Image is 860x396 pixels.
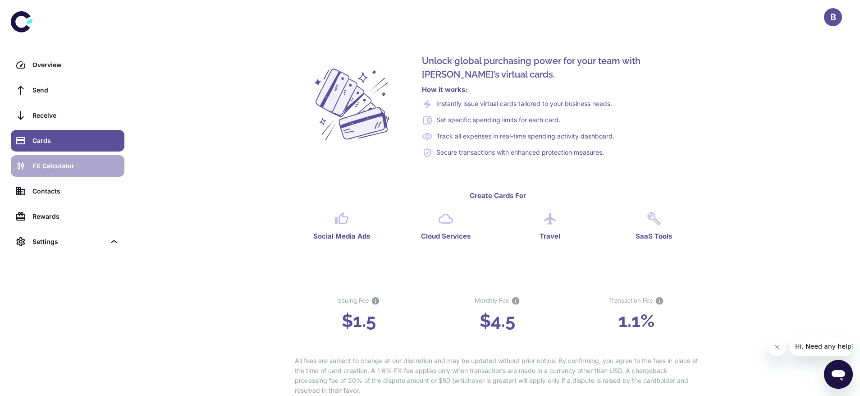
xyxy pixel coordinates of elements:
[434,307,562,334] h3: $4.5
[11,54,124,76] a: Overview
[422,85,692,95] h6: How it works :
[337,296,369,305] span: Issuing Fee
[313,231,370,242] h6: Social Media Ads
[11,79,124,101] a: Send
[436,99,612,110] p: Instantly issue virtual cards tailored to your business needs.
[768,338,786,356] iframe: Close message
[5,6,65,14] span: Hi. Need any help?
[824,360,853,389] iframe: Button to launch messaging window
[295,307,423,334] h3: $1.5
[572,307,700,334] h3: 1.1%
[11,231,124,253] div: Settings
[11,206,124,227] a: Rewards
[540,231,560,242] h6: Travel
[436,131,614,142] p: Track all expenses in real-time spending activity dashboard.
[32,212,119,221] div: Rewards
[11,105,124,126] a: Receive
[32,111,119,120] div: Receive
[32,237,105,247] div: Settings
[32,136,119,146] div: Cards
[790,336,853,356] iframe: Message from company
[436,115,560,126] p: Set specific spending limits for each card.
[422,54,692,81] h5: Unlock global purchasing power for your team with [PERSON_NAME]’s virtual cards.
[609,296,653,305] span: Transaction Fee
[824,8,842,26] button: B
[295,356,700,396] p: All fees are subject to change at our discretion and may be updated without prior notice. By conf...
[11,130,124,152] a: Cards
[11,155,124,177] a: FX Calculator
[32,60,119,70] div: Overview
[32,85,119,95] div: Send
[11,180,124,202] a: Contacts
[295,191,700,201] h6: Create Cards For
[421,231,471,242] h6: Cloud Services
[32,161,119,171] div: FX Calculator
[32,186,119,196] div: Contacts
[436,147,604,158] p: Secure transactions with enhanced protection measures.
[636,231,672,242] h6: SaaS Tools
[475,296,509,305] span: Monthly Fee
